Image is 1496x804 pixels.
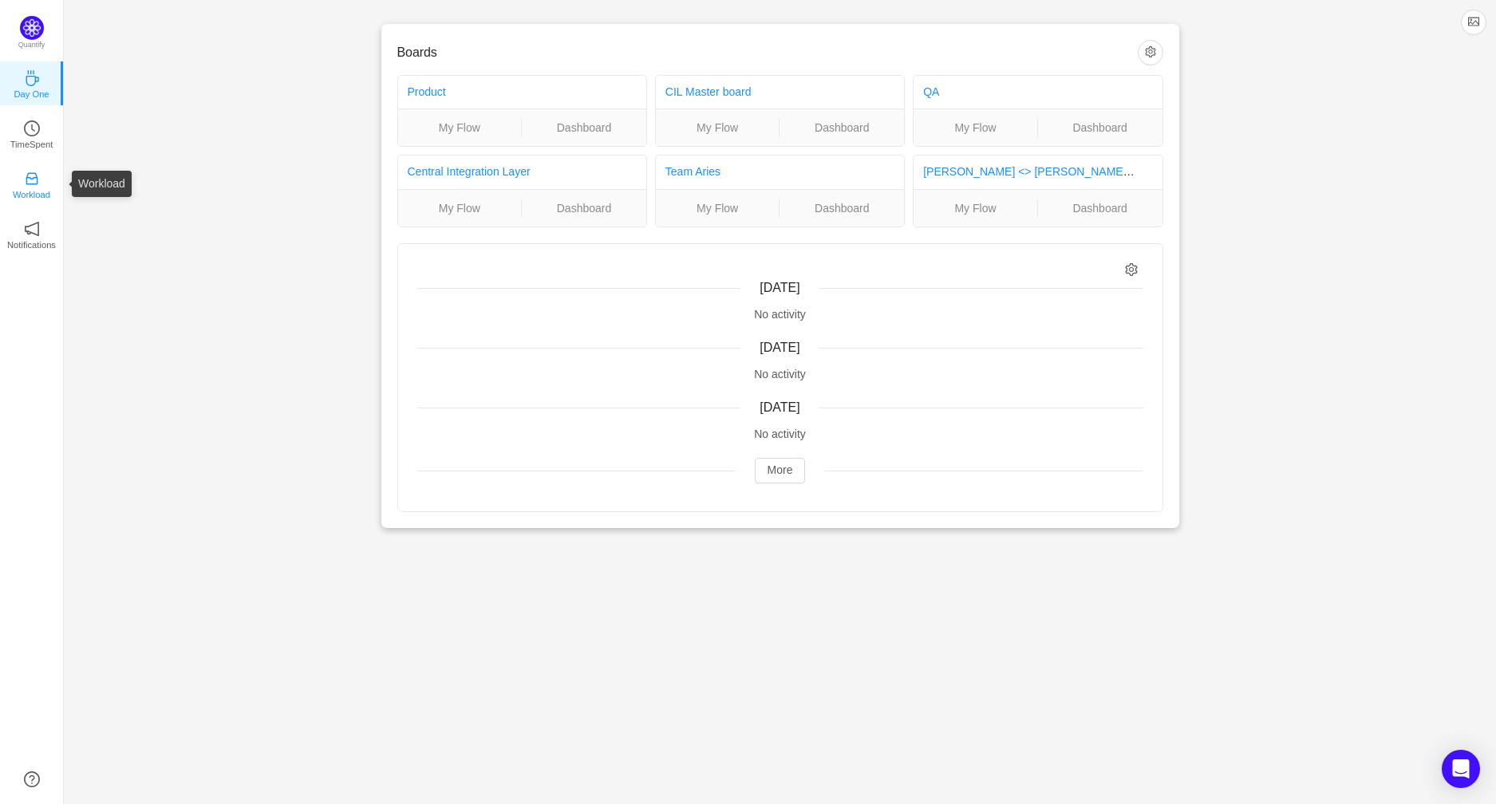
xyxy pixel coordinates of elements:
[914,119,1037,136] a: My Flow
[398,119,522,136] a: My Flow
[755,458,806,483] button: More
[417,306,1143,323] div: No activity
[1125,263,1139,277] i: icon: setting
[24,175,40,191] a: icon: inboxWorkload
[665,85,752,98] a: CIL Master board
[914,199,1037,217] a: My Flow
[397,45,1138,61] h3: Boards
[24,221,40,237] i: icon: notification
[20,16,44,40] img: Quantify
[24,75,40,91] a: icon: coffeeDay One
[13,187,50,202] p: Workload
[1038,119,1162,136] a: Dashboard
[780,119,904,136] a: Dashboard
[1138,40,1163,65] button: icon: setting
[417,426,1143,443] div: No activity
[656,119,780,136] a: My Flow
[760,281,799,294] span: [DATE]
[522,199,646,217] a: Dashboard
[522,119,646,136] a: Dashboard
[24,171,40,187] i: icon: inbox
[24,70,40,86] i: icon: coffee
[24,125,40,141] a: icon: clock-circleTimeSpent
[10,137,53,152] p: TimeSpent
[408,85,446,98] a: Product
[398,199,522,217] a: My Flow
[7,238,56,252] p: Notifications
[665,165,720,178] a: Team Aries
[760,400,799,414] span: [DATE]
[24,120,40,136] i: icon: clock-circle
[24,771,40,787] a: icon: question-circle
[1442,750,1480,788] div: Open Intercom Messenger
[923,165,1249,178] a: [PERSON_NAME] <> [PERSON_NAME]: FR BU Troubleshooting
[14,87,49,101] p: Day One
[923,85,939,98] a: QA
[1038,199,1162,217] a: Dashboard
[417,366,1143,383] div: No activity
[780,199,904,217] a: Dashboard
[408,165,531,178] a: Central Integration Layer
[760,341,799,354] span: [DATE]
[656,199,780,217] a: My Flow
[18,40,45,51] p: Quantify
[1461,10,1486,35] button: icon: picture
[24,226,40,242] a: icon: notificationNotifications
